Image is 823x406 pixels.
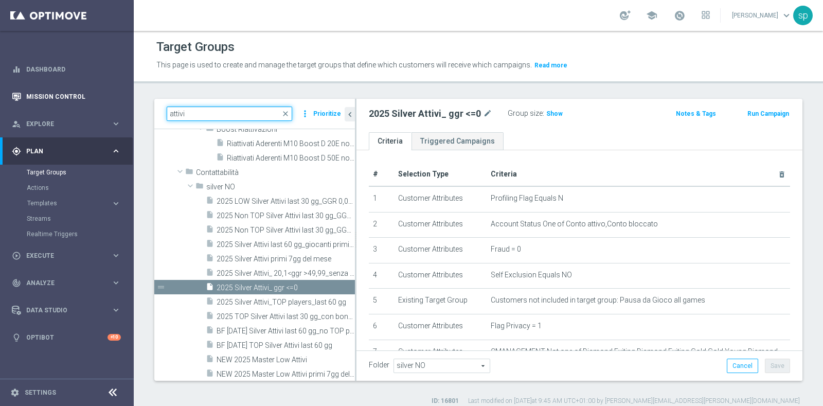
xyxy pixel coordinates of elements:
span: Account Status One of Conto attivo,Conto bloccato [491,220,658,228]
label: ID: 16801 [432,397,459,405]
a: Mission Control [26,83,121,110]
td: 1 [369,186,394,212]
i: insert_drive_file [206,254,214,266]
td: 5 [369,289,394,314]
span: 2025 Silver Attivi primi 7gg del mese [217,255,355,263]
label: Folder [369,361,389,369]
span: school [646,10,657,21]
span: Contattabilit&#xE0; [196,168,355,177]
button: gps_fixed Plan keyboard_arrow_right [11,147,121,155]
td: 4 [369,263,394,289]
span: Riattivati Aderenti M10 Boost D 50E non attivi M11 NL si e no [227,154,355,163]
label: : [543,109,544,118]
button: Save [765,359,790,373]
i: insert_drive_file [206,239,214,251]
div: Dashboard [12,56,121,83]
i: track_changes [12,278,21,288]
button: chevron_left [345,107,355,121]
span: Self Exclusion Equals NO [491,271,572,279]
button: play_circle_outline Execute keyboard_arrow_right [11,252,121,260]
span: silver NO [206,183,355,191]
button: Data Studio keyboard_arrow_right [11,306,121,314]
i: keyboard_arrow_right [111,305,121,315]
i: play_circle_outline [12,251,21,260]
a: Optibot [26,324,108,351]
div: Templates [27,200,111,206]
button: lightbulb Optibot +10 [11,333,121,342]
div: Streams [27,211,133,226]
span: 2025 Non TOP Silver Attivi last 30 gg_GGR 50 - 99,9_bonus ratio 0-20% [217,226,355,235]
i: keyboard_arrow_right [111,278,121,288]
a: Actions [27,184,107,192]
span: 2025 TOP Silver Attivi last 30 gg_con bonus ratio 0-20% [217,312,355,321]
button: Mission Control [11,93,121,101]
i: gps_fixed [12,147,21,156]
span: 2025 Silver Attivi_ 20,1&lt;ggr &gt;49,99_senza saldo [217,269,355,278]
td: Customer Attributes [394,314,487,340]
td: Customer Attributes [394,186,487,212]
div: Optibot [12,324,121,351]
td: 7 [369,340,394,365]
label: Last modified on [DATE] at 9:45 AM UTC+01:00 by [PERSON_NAME][EMAIL_ADDRESS][PERSON_NAME][DOMAIN_... [468,397,800,405]
td: Existing Target Group [394,289,487,314]
button: Cancel [727,359,758,373]
div: Realtime Triggers [27,226,133,242]
span: This page is used to create and manage the target groups that define which customers will receive... [156,61,532,69]
td: Customer Attributes [394,263,487,289]
i: keyboard_arrow_right [111,199,121,208]
i: insert_drive_file [206,326,214,338]
span: Plan [26,148,111,154]
td: 6 [369,314,394,340]
span: Execute [26,253,111,259]
i: insert_drive_file [206,355,214,366]
span: Fraud = 0 [491,245,521,254]
td: Customer Attributes [394,238,487,263]
i: mode_edit [483,108,492,120]
input: Quick find group or folder [167,107,292,121]
i: insert_drive_file [216,153,224,165]
span: NEW 2025 Master Low Attivi [217,356,355,364]
div: equalizer Dashboard [11,65,121,74]
button: person_search Explore keyboard_arrow_right [11,120,121,128]
span: NEW 2025 Master Low Attivi primi 7gg del mese [217,370,355,379]
i: insert_drive_file [206,196,214,208]
div: Target Groups [27,165,133,180]
td: 2 [369,212,394,238]
div: Plan [12,147,111,156]
i: more_vert [300,107,310,121]
i: insert_drive_file [206,340,214,352]
i: chevron_left [345,110,355,119]
span: 2025 Non TOP Silver Attivi last 30 gg_GGR 20 - 49,9_bonus ratio 0-20% [217,211,355,220]
div: Data Studio [12,306,111,315]
span: 2025 Silver Attivi last 60 gg_giocanti primi 7gg maggio [217,240,355,249]
span: BF Pasqua_2025 TOP Silver Attivi last 60 gg [217,341,355,350]
a: Realtime Triggers [27,230,107,238]
div: track_changes Analyze keyboard_arrow_right [11,279,121,287]
th: Selection Type [394,163,487,186]
span: 2025 LOW Silver Attivi last 30 gg_GGR 0,01 - 20_ bonus ratio 0-20% no bonus [217,197,355,206]
a: Target Groups [27,168,107,176]
a: [PERSON_NAME]keyboard_arrow_down [731,8,793,23]
h2: 2025 Silver Attivi_ ggr <=0 [369,108,481,120]
i: insert_drive_file [206,311,214,323]
i: insert_drive_file [206,225,214,237]
i: keyboard_arrow_right [111,251,121,260]
span: Profiling Flag Equals N [491,194,563,203]
span: Templates [27,200,101,206]
div: Execute [12,251,111,260]
i: lightbulb [12,333,21,342]
i: keyboard_arrow_right [111,119,121,129]
i: equalizer [12,65,21,74]
span: 2025 Silver Attivi_TOP players_last 60 gg [217,298,355,307]
a: Settings [25,390,56,396]
span: Explore [26,121,111,127]
span: Customers not included in target group: Pausa da Gioco all games [491,296,705,305]
h1: Target Groups [156,40,235,55]
button: Templates keyboard_arrow_right [27,199,121,207]
a: Criteria [369,132,411,150]
button: Run Campaign [746,108,790,119]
